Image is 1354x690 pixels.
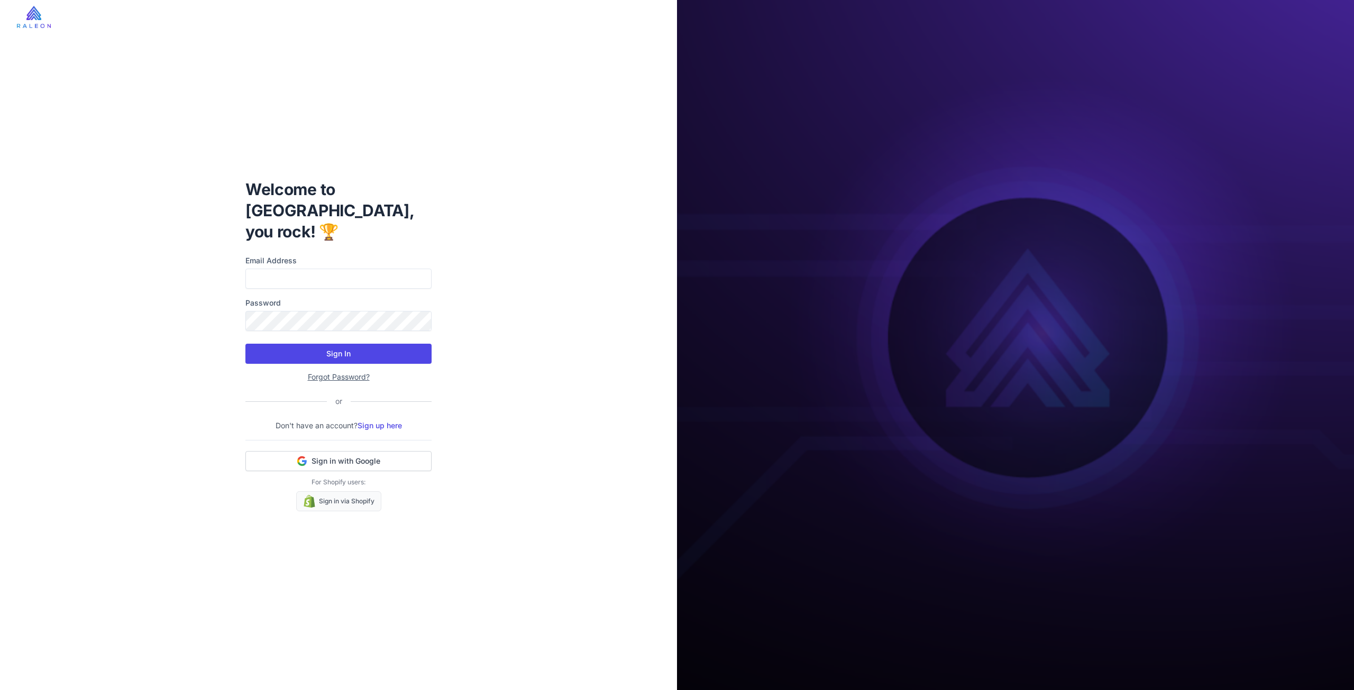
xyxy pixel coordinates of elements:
span: Sign in with Google [312,456,380,466]
label: Email Address [245,255,432,266]
img: raleon-logo-whitebg.9aac0268.jpg [17,6,51,28]
label: Password [245,297,432,309]
a: Forgot Password? [308,372,370,381]
button: Sign In [245,344,432,364]
p: Don't have an account? [245,420,432,431]
button: Sign in with Google [245,451,432,471]
div: or [327,395,351,407]
a: Sign in via Shopify [296,491,381,511]
p: For Shopify users: [245,477,432,487]
a: Sign up here [358,421,402,430]
h1: Welcome to [GEOGRAPHIC_DATA], you rock! 🏆 [245,179,432,242]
